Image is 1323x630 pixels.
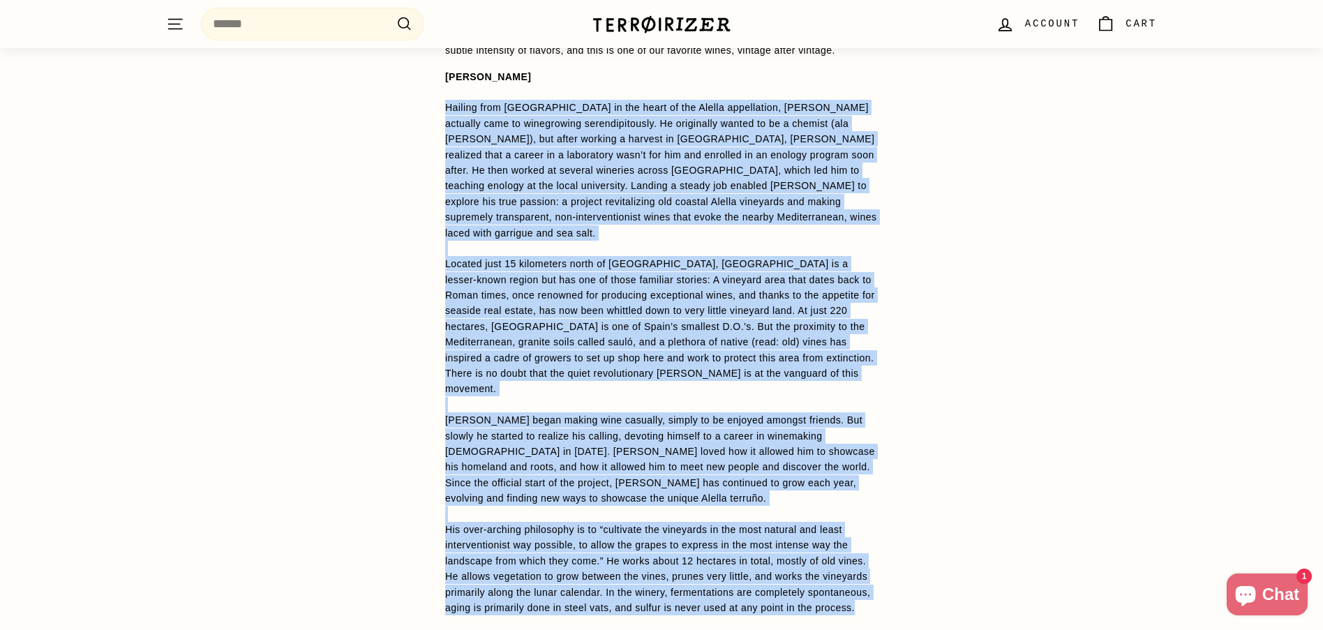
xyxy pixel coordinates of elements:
[1126,16,1157,31] span: Cart
[1025,16,1079,31] span: Account
[1223,573,1312,619] inbox-online-store-chat: Shopify online store chat
[987,3,1088,45] a: Account
[1088,3,1165,45] a: Cart
[445,71,531,82] strong: [PERSON_NAME]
